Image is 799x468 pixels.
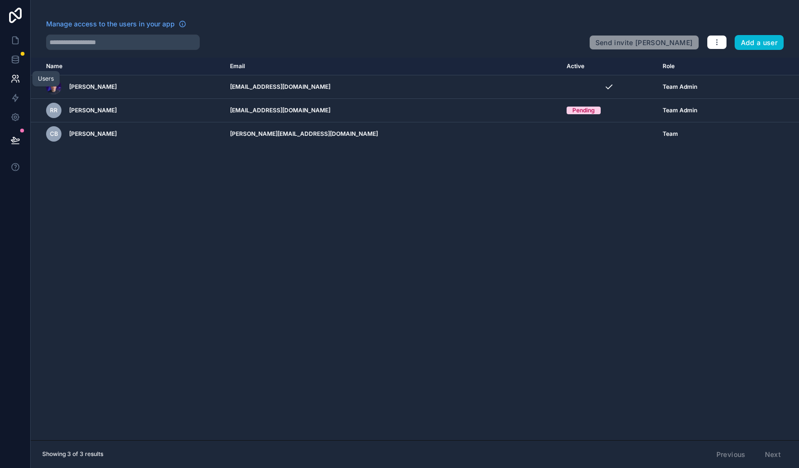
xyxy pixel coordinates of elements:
[42,450,103,458] span: Showing 3 of 3 results
[224,75,561,99] td: [EMAIL_ADDRESS][DOMAIN_NAME]
[224,58,561,75] th: Email
[50,130,58,138] span: CB
[663,107,697,114] span: Team Admin
[735,35,784,50] button: Add a user
[69,130,117,138] span: [PERSON_NAME]
[69,107,117,114] span: [PERSON_NAME]
[46,19,175,29] span: Manage access to the users in your app
[69,83,117,91] span: [PERSON_NAME]
[38,75,54,83] div: Users
[561,58,657,75] th: Active
[31,58,224,75] th: Name
[663,130,678,138] span: Team
[46,19,186,29] a: Manage access to the users in your app
[50,107,58,114] span: RR
[663,83,697,91] span: Team Admin
[224,99,561,122] td: [EMAIL_ADDRESS][DOMAIN_NAME]
[224,122,561,146] td: [PERSON_NAME][EMAIL_ADDRESS][DOMAIN_NAME]
[31,58,799,440] div: scrollable content
[657,58,754,75] th: Role
[572,107,595,114] div: Pending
